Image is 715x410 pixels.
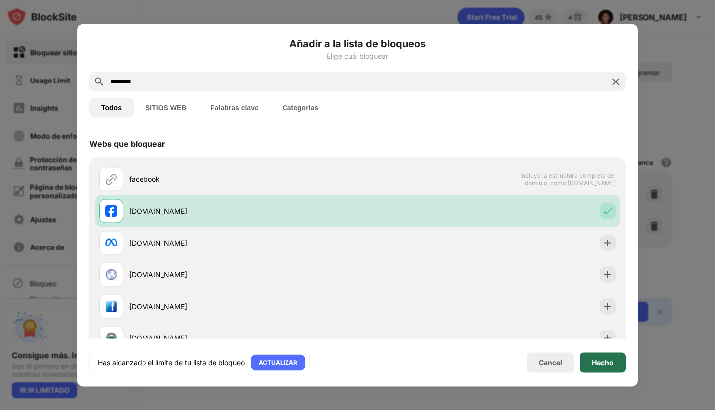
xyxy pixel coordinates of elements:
img: favicons [105,237,117,248]
img: search-close [610,76,622,87]
div: Webs que bloquear [89,138,165,148]
button: SITIOS WEB [134,97,198,117]
div: Hecho [592,358,614,366]
img: favicons [105,205,117,217]
img: search.svg [93,76,105,87]
h6: Añadir a la lista de bloqueos [89,36,626,51]
div: Has alcanzado el límite de tu lista de bloqueo [98,357,245,367]
button: Todos [89,97,134,117]
img: url.svg [105,173,117,185]
div: [DOMAIN_NAME] [129,206,357,216]
div: [DOMAIN_NAME] [129,238,357,248]
div: [DOMAIN_NAME] [129,301,357,312]
div: ACTUALIZAR [259,357,297,367]
img: favicons [105,332,117,344]
div: [DOMAIN_NAME] [129,333,357,343]
img: favicons [105,268,117,280]
img: favicons [105,300,117,312]
span: Incluye la estructura completa del dominio, como [DOMAIN_NAME] [513,171,616,186]
div: [DOMAIN_NAME] [129,269,357,280]
button: Categorías [271,97,330,117]
button: Palabras clave [198,97,270,117]
div: Cancel [539,358,562,367]
div: Elige cuál bloquear [89,52,626,60]
div: facebook [129,174,357,184]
